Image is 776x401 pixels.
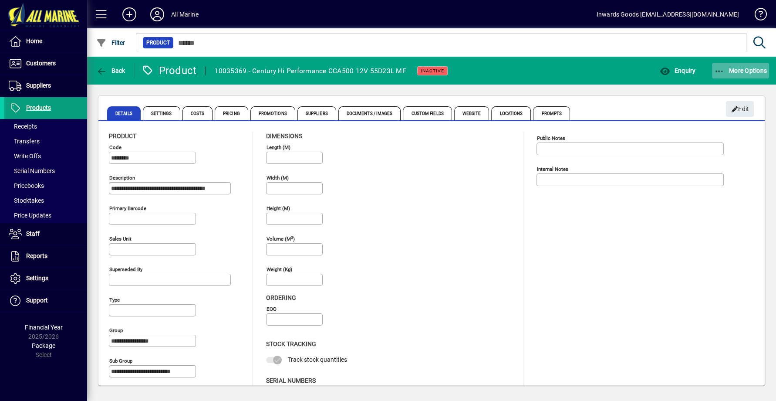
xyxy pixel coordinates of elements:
[142,64,197,78] div: Product
[96,39,125,46] span: Filter
[94,35,128,51] button: Filter
[109,236,132,242] mat-label: Sales unit
[109,175,135,181] mat-label: Description
[4,134,87,149] a: Transfers
[288,356,347,363] span: Track stock quantities
[4,31,87,52] a: Home
[215,106,248,120] span: Pricing
[9,182,44,189] span: Pricebooks
[9,123,37,130] span: Receipts
[9,153,41,160] span: Write Offs
[297,106,336,120] span: Suppliers
[4,163,87,178] a: Serial Numbers
[109,327,123,333] mat-label: Group
[338,106,401,120] span: Documents / Images
[25,324,63,331] span: Financial Year
[250,106,295,120] span: Promotions
[9,197,44,204] span: Stocktakes
[26,230,40,237] span: Staff
[266,133,302,139] span: Dimensions
[87,63,135,78] app-page-header-button: Back
[171,7,199,21] div: All Marine
[26,104,51,111] span: Products
[115,7,143,22] button: Add
[26,37,42,44] span: Home
[712,63,769,78] button: More Options
[597,7,739,21] div: Inwards Goods [EMAIL_ADDRESS][DOMAIN_NAME]
[726,101,754,117] button: Edit
[537,166,568,172] mat-label: Internal Notes
[267,236,295,242] mat-label: Volume (m )
[143,7,171,22] button: Profile
[9,212,51,219] span: Price Updates
[4,149,87,163] a: Write Offs
[107,106,141,120] span: Details
[26,252,47,259] span: Reports
[657,63,698,78] button: Enquiry
[421,68,444,74] span: Inactive
[748,2,765,30] a: Knowledge Base
[266,377,316,384] span: Serial Numbers
[537,135,565,141] mat-label: Public Notes
[4,208,87,223] a: Price Updates
[4,245,87,267] a: Reports
[96,67,125,74] span: Back
[94,63,128,78] button: Back
[109,144,121,150] mat-label: Code
[214,64,406,78] div: 10035369 - Century Hi Performance CCA500 12V 55D23L MF
[266,340,316,347] span: Stock Tracking
[266,294,296,301] span: Ordering
[109,358,132,364] mat-label: Sub group
[4,268,87,289] a: Settings
[109,297,120,303] mat-label: Type
[267,306,277,312] mat-label: EOQ
[26,82,51,89] span: Suppliers
[4,75,87,97] a: Suppliers
[109,266,142,272] mat-label: Superseded by
[109,205,146,211] mat-label: Primary barcode
[714,67,767,74] span: More Options
[4,53,87,75] a: Customers
[182,106,213,120] span: Costs
[267,175,289,181] mat-label: Width (m)
[4,119,87,134] a: Receipts
[109,133,136,139] span: Product
[4,178,87,193] a: Pricebooks
[9,167,55,174] span: Serial Numbers
[291,235,293,239] sup: 3
[4,290,87,312] a: Support
[26,297,48,304] span: Support
[731,102,749,116] span: Edit
[4,193,87,208] a: Stocktakes
[491,106,531,120] span: Locations
[9,138,40,145] span: Transfers
[454,106,489,120] span: Website
[4,223,87,245] a: Staff
[26,275,48,282] span: Settings
[267,205,290,211] mat-label: Height (m)
[659,67,695,74] span: Enquiry
[533,106,570,120] span: Prompts
[403,106,452,120] span: Custom Fields
[267,266,292,272] mat-label: Weight (Kg)
[32,342,55,349] span: Package
[267,144,290,150] mat-label: Length (m)
[26,60,56,67] span: Customers
[143,106,180,120] span: Settings
[146,38,170,47] span: Product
